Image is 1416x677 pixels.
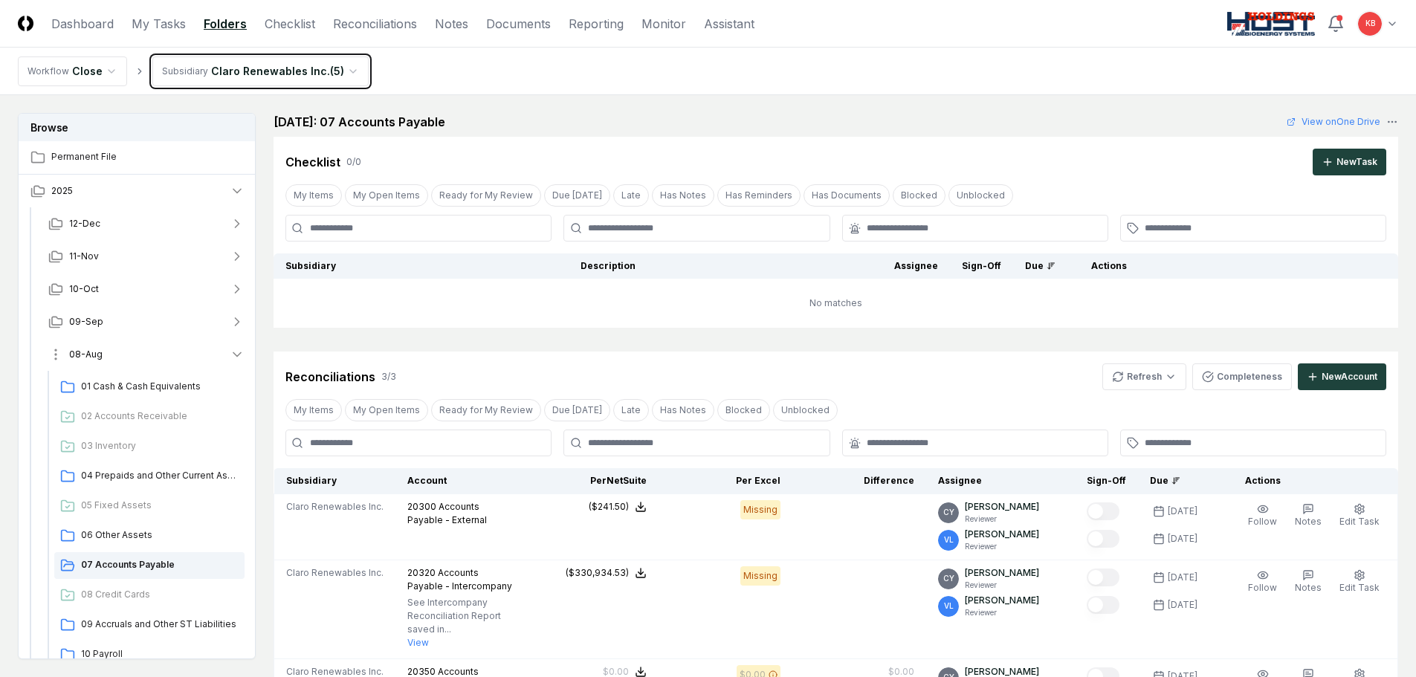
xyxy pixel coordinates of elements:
button: Follow [1245,500,1280,531]
div: New Account [1322,370,1377,383]
button: Due Today [544,184,610,207]
th: Per Excel [659,468,792,494]
a: Reconciliations [333,15,417,33]
a: Dashboard [51,15,114,33]
span: 09-Sep [69,315,103,328]
span: 01 Cash & Cash Equivalents [81,380,239,393]
div: Missing [740,566,780,586]
div: 3 / 3 [381,370,396,383]
span: KB [1365,18,1375,29]
p: [PERSON_NAME] [965,528,1039,541]
span: 10 Payroll [81,647,239,661]
button: 09-Sep [36,305,256,338]
th: Difference [792,468,926,494]
a: 05 Fixed Assets [54,493,245,519]
span: Notes [1295,516,1322,527]
button: My Open Items [345,399,428,421]
a: 01 Cash & Cash Equivalents [54,374,245,401]
th: Sign-Off [1075,468,1138,494]
div: ($330,934.53) [566,566,629,580]
div: Subsidiary [162,65,208,78]
td: No matches [274,279,1398,328]
div: Actions [1233,474,1386,487]
span: Accounts Payable - Intercompany [407,567,512,592]
span: VL [944,600,954,612]
span: Follow [1248,516,1277,527]
a: Monitor [641,15,686,33]
a: 08 Credit Cards [54,582,245,609]
button: Has Notes [652,184,714,207]
button: 12-Dec [36,207,256,240]
button: 08-Aug [36,338,256,371]
span: 08-Aug [69,348,103,361]
th: Sign-Off [950,253,1013,279]
span: CY [943,573,954,584]
button: View [407,636,429,650]
span: 02 Accounts Receivable [81,409,239,423]
span: 12-Dec [69,217,100,230]
div: Account [407,474,513,487]
button: Edit Task [1336,566,1383,597]
p: [PERSON_NAME] [965,566,1039,580]
span: 08 Credit Cards [81,588,239,601]
span: 20320 [407,567,436,578]
a: Folders [204,15,247,33]
div: [DATE] [1168,505,1197,518]
span: Claro Renewables Inc. [286,500,384,514]
p: Reviewer [965,541,1039,552]
a: 07 Accounts Payable [54,552,245,579]
div: ($241.50) [589,500,629,514]
a: Permanent File [19,141,256,174]
button: KB [1357,10,1383,37]
span: 09 Accruals and Other ST Liabilities [81,618,239,631]
div: 0 / 0 [346,155,361,169]
button: Has Documents [804,184,890,207]
div: Workflow [28,65,69,78]
button: Due Today [544,399,610,421]
a: Documents [486,15,551,33]
span: 05 Fixed Assets [81,499,239,512]
button: Has Reminders [717,184,801,207]
span: Follow [1248,582,1277,593]
th: Assignee [882,253,950,279]
a: 06 Other Assets [54,522,245,549]
span: Permanent File [51,150,245,163]
div: Missing [740,500,780,519]
div: [DATE] [1168,598,1197,612]
p: Reviewer [965,607,1039,618]
button: My Items [285,184,342,207]
p: [PERSON_NAME] [965,500,1039,514]
th: Subsidiary [274,253,569,279]
button: Completeness [1192,363,1292,390]
a: 10 Payroll [54,641,245,668]
h3: Browse [19,114,255,141]
button: Blocked [717,399,770,421]
button: Notes [1292,566,1325,597]
button: Edit Task [1336,500,1383,531]
button: Unblocked [948,184,1013,207]
a: Reporting [569,15,624,33]
span: CY [943,507,954,518]
button: Blocked [893,184,945,207]
button: Ready for My Review [431,399,541,421]
span: 03 Inventory [81,439,239,453]
span: Claro Renewables Inc. [286,566,384,580]
p: Reviewer [965,514,1039,525]
p: [PERSON_NAME] [965,594,1039,607]
th: Subsidiary [274,468,396,494]
div: Actions [1079,259,1386,273]
button: Follow [1245,566,1280,597]
img: Host NA Holdings logo [1227,12,1316,36]
div: Due [1025,259,1055,273]
a: 03 Inventory [54,433,245,460]
button: Notes [1292,500,1325,531]
button: NewTask [1313,149,1386,175]
span: 07 Accounts Payable [81,558,239,571]
h2: [DATE]: 07 Accounts Payable [274,113,445,131]
p: See Intercompany Reconciliation Report saved in... [407,596,513,636]
div: [DATE] [1168,571,1197,584]
th: Assignee [926,468,1075,494]
a: Assistant [704,15,754,33]
div: New Task [1336,155,1377,169]
span: Edit Task [1339,516,1380,527]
